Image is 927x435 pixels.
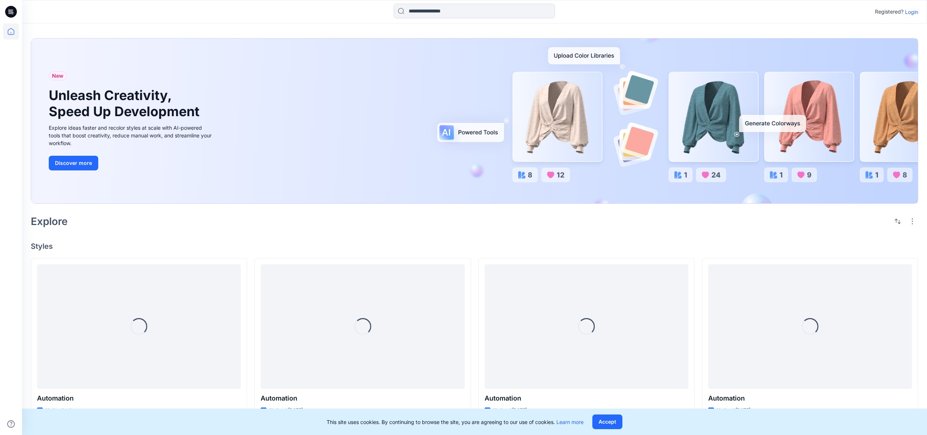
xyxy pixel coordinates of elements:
p: Automation [485,393,688,403]
div: Explore ideas faster and recolor styles at scale with AI-powered tools that boost creativity, red... [49,124,214,147]
p: This site uses cookies. By continuing to browse the site, you are agreeing to our use of cookies. [327,418,584,426]
p: Updated [DATE] [493,406,527,414]
button: Discover more [49,156,98,170]
h2: Explore [31,215,68,227]
p: Automation [37,393,241,403]
p: Updated [DATE] [717,406,750,414]
p: Login [905,8,918,16]
h1: Unleash Creativity, Speed Up Development [49,88,203,119]
p: Registered? [875,7,904,16]
p: Updated [DATE] [269,406,303,414]
button: Accept [592,414,622,429]
h4: Styles [31,242,918,251]
a: Learn more [556,419,584,425]
p: Automation [708,393,912,403]
a: Discover more [49,156,214,170]
span: New [52,71,63,80]
p: Automation [261,393,464,403]
p: Updated a day ago [46,406,85,414]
